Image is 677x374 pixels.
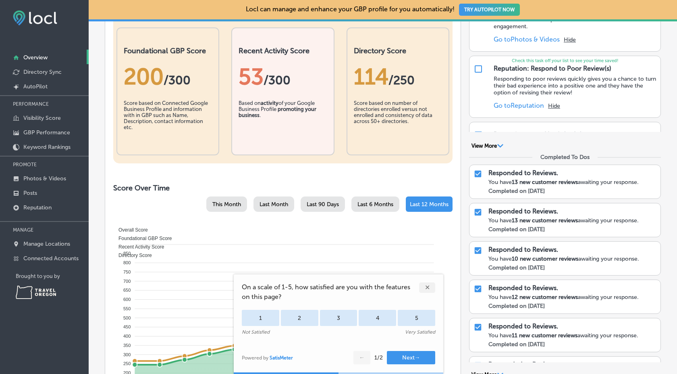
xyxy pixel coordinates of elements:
h2: Directory Score [354,46,442,55]
div: 4 [359,310,396,326]
p: Responding to poor reviews quickly gives you a chance to turn their bad experience into a positiv... [494,75,656,96]
label: Completed on [DATE] [488,264,545,271]
p: Responded to Reviews. [488,322,558,330]
div: 53 [239,63,327,90]
div: You have awaiting your response. [488,294,656,301]
span: This Month [212,201,241,208]
div: You have awaiting your response. [488,217,656,224]
button: Hide [548,102,560,109]
button: Next→ [387,351,435,364]
p: Visibility Score [23,115,61,121]
span: Recent Activity Score [112,244,164,250]
div: Very Satisfied [405,329,435,335]
tspan: 350 [123,343,131,348]
tspan: 550 [123,306,131,311]
label: Completed on [DATE] [488,341,545,348]
span: Overall Score [112,227,148,233]
span: Directory Score [112,253,152,258]
strong: 10 new customer reviews [512,255,578,262]
button: Hide [564,36,576,43]
tspan: 400 [123,334,131,338]
a: SatisMeter [270,355,293,361]
h2: Score Over Time [113,184,453,192]
span: On a scale of 1-5, how satisfied are you with the features on this page? [242,282,419,302]
button: View More [469,142,506,150]
span: Last 90 Days [307,201,339,208]
span: Last 6 Months [357,201,393,208]
p: Reputation [23,204,52,211]
div: ✕ [419,282,435,293]
label: Completed on [DATE] [488,226,545,233]
tspan: 750 [123,270,131,274]
tspan: 850 [123,251,131,256]
p: Posts [23,190,37,196]
button: ← [353,351,370,364]
strong: 13 new customer reviews [512,217,578,224]
p: Connected Accounts [23,255,79,262]
p: Keyword Rankings [23,144,71,150]
a: Go toReputation [494,102,544,109]
div: Score based on Connected Google Business Profile and information with in GBP such as Name, Descri... [124,100,212,140]
img: fda3e92497d09a02dc62c9cd864e3231.png [13,10,57,25]
div: You have awaiting your response. [488,179,656,186]
div: 1 / 2 [374,354,383,361]
div: Reputation: Respond to Poor Review(s) [494,65,611,72]
p: Check this task off your list to see your time saved! [469,58,660,63]
span: /250 [388,73,415,88]
p: Brought to you by [16,273,89,279]
p: AutoPilot [23,83,48,90]
tspan: 450 [123,324,131,329]
tspan: 500 [123,315,131,320]
p: Directory Sync [23,69,62,75]
b: promoting your business [239,106,316,118]
strong: 13 new customer reviews [512,179,578,186]
h2: Foundational GBP Score [124,46,212,55]
tspan: 300 [123,352,131,357]
a: Go toPhotos & Videos [494,36,560,43]
p: Responded to Reviews. [488,169,558,177]
strong: 11 new customer reviews [512,332,577,339]
div: Score based on number of directories enrolled versus not enrolled and consistency of data across ... [354,100,442,140]
div: Not Satisfied [242,329,270,335]
div: Based on of your Google Business Profile . [239,100,327,140]
img: Travel Oregon [16,286,56,299]
div: You have awaiting your response. [488,255,656,262]
div: Powered by [242,355,293,361]
button: TRY AUTOPILOT NOW [459,4,520,16]
b: activity [261,100,278,106]
div: 1 [242,310,279,326]
span: Last 12 Months [410,201,449,208]
tspan: 800 [123,260,131,265]
div: Posts: Create and/or Schedule [494,131,585,138]
div: Completed To Dos [540,154,590,161]
strong: 12 new customer reviews [512,294,578,301]
div: 3 [320,310,357,326]
span: Last Month [260,201,288,208]
p: Manage Locations [23,240,70,247]
p: Responded to Reviews. [488,207,558,215]
tspan: 700 [123,279,131,284]
div: 5 [398,310,435,326]
div: 2 [281,310,318,326]
div: 114 [354,63,442,90]
p: Photos & Videos [23,175,66,182]
span: / 300 [164,73,191,88]
tspan: 250 [123,361,131,366]
div: 200 [124,63,212,90]
p: GBP Performance [23,129,70,136]
label: Completed on [DATE] [488,188,545,194]
p: Overview [23,54,48,61]
h2: Recent Activity Score [239,46,327,55]
p: Responded to Reviews. [488,361,558,368]
p: Responded to Reviews. [488,246,558,253]
p: Responded to Reviews. [488,284,558,292]
span: /300 [264,73,291,88]
tspan: 600 [123,297,131,302]
label: Completed on [DATE] [488,303,545,309]
div: You have awaiting your response. [488,332,656,339]
tspan: 650 [123,288,131,293]
span: Foundational GBP Score [112,236,172,241]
